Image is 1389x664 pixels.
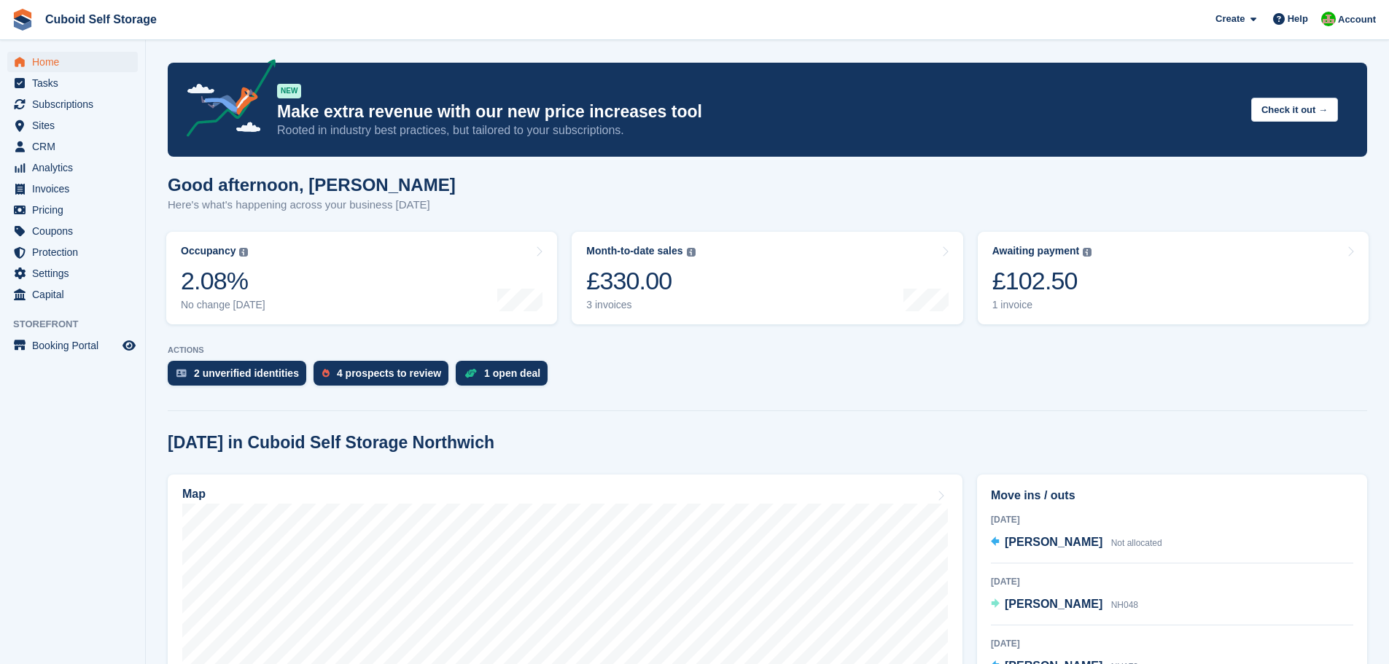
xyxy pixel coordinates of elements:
[12,9,34,31] img: stora-icon-8386f47178a22dfd0bd8f6a31ec36ba5ce8667c1dd55bd0f319d3a0aa187defe.svg
[32,221,120,241] span: Coupons
[7,94,138,114] a: menu
[32,94,120,114] span: Subscriptions
[176,369,187,378] img: verify_identity-adf6edd0f0f0b5bbfe63781bf79b02c33cf7c696d77639b501bdc392416b5a36.svg
[1338,12,1376,27] span: Account
[991,637,1353,650] div: [DATE]
[32,115,120,136] span: Sites
[32,263,120,284] span: Settings
[1005,598,1102,610] span: [PERSON_NAME]
[991,575,1353,588] div: [DATE]
[194,367,299,379] div: 2 unverified identities
[277,84,301,98] div: NEW
[32,136,120,157] span: CRM
[277,122,1240,138] p: Rooted in industry best practices, but tailored to your subscriptions.
[1321,12,1336,26] img: Mark Prince
[1111,600,1138,610] span: NH048
[32,73,120,93] span: Tasks
[277,101,1240,122] p: Make extra revenue with our new price increases tool
[181,299,265,311] div: No change [DATE]
[32,284,120,305] span: Capital
[32,52,120,72] span: Home
[168,175,456,195] h1: Good afternoon, [PERSON_NAME]
[7,284,138,305] a: menu
[992,299,1092,311] div: 1 invoice
[586,266,695,296] div: £330.00
[464,368,477,378] img: deal-1b604bf984904fb50ccaf53a9ad4b4a5d6e5aea283cecdc64d6e3604feb123c2.svg
[168,345,1367,355] p: ACTIONS
[586,299,695,311] div: 3 invoices
[168,433,494,453] h2: [DATE] in Cuboid Self Storage Northwich
[181,266,265,296] div: 2.08%
[992,245,1080,257] div: Awaiting payment
[7,52,138,72] a: menu
[992,266,1092,296] div: £102.50
[39,7,163,31] a: Cuboid Self Storage
[7,73,138,93] a: menu
[484,367,540,379] div: 1 open deal
[32,242,120,262] span: Protection
[13,317,145,332] span: Storefront
[991,513,1353,526] div: [DATE]
[32,335,120,356] span: Booking Portal
[166,232,557,324] a: Occupancy 2.08% No change [DATE]
[7,242,138,262] a: menu
[7,157,138,178] a: menu
[174,59,276,142] img: price-adjustments-announcement-icon-8257ccfd72463d97f412b2fc003d46551f7dbcb40ab6d574587a9cd5c0d94...
[991,595,1138,614] a: [PERSON_NAME] NH048
[32,179,120,199] span: Invoices
[337,367,441,379] div: 4 prospects to review
[1083,248,1092,257] img: icon-info-grey-7440780725fd019a000dd9b08b2336e03edf1995a4989e88bcd33f0948082b44.svg
[120,337,138,354] a: Preview store
[456,361,555,393] a: 1 open deal
[168,197,456,214] p: Here's what's happening across your business [DATE]
[32,200,120,220] span: Pricing
[314,361,456,393] a: 4 prospects to review
[7,136,138,157] a: menu
[168,361,314,393] a: 2 unverified identities
[32,157,120,178] span: Analytics
[991,487,1353,504] h2: Move ins / outs
[7,263,138,284] a: menu
[181,245,236,257] div: Occupancy
[7,115,138,136] a: menu
[1251,98,1338,122] button: Check it out →
[7,200,138,220] a: menu
[182,488,206,501] h2: Map
[1111,538,1162,548] span: Not allocated
[239,248,248,257] img: icon-info-grey-7440780725fd019a000dd9b08b2336e03edf1995a4989e88bcd33f0948082b44.svg
[1215,12,1245,26] span: Create
[572,232,962,324] a: Month-to-date sales £330.00 3 invoices
[7,221,138,241] a: menu
[978,232,1369,324] a: Awaiting payment £102.50 1 invoice
[991,534,1162,552] a: [PERSON_NAME] Not allocated
[1005,536,1102,548] span: [PERSON_NAME]
[322,369,330,378] img: prospect-51fa495bee0391a8d652442698ab0144808aea92771e9ea1ae160a38d050c398.svg
[687,248,696,257] img: icon-info-grey-7440780725fd019a000dd9b08b2336e03edf1995a4989e88bcd33f0948082b44.svg
[7,179,138,199] a: menu
[7,335,138,356] a: menu
[586,245,682,257] div: Month-to-date sales
[1288,12,1308,26] span: Help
